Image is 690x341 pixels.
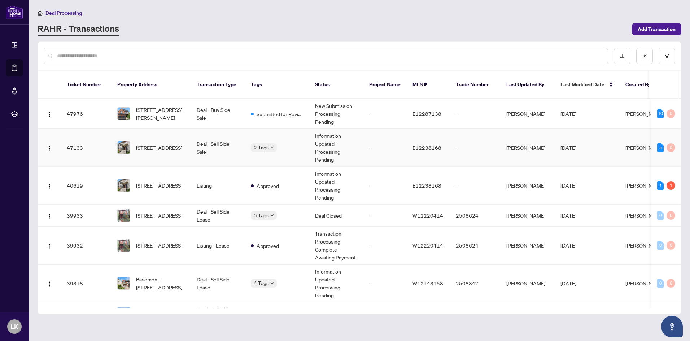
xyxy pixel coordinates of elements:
[657,181,664,190] div: 1
[657,109,664,118] div: 10
[61,227,112,265] td: 39932
[118,179,130,192] img: thumbnail-img
[363,129,407,167] td: -
[191,205,245,227] td: Deal - Sell Side Lease
[501,71,555,99] th: Last Updated By
[47,145,52,151] img: Logo
[412,182,441,189] span: E12238168
[657,211,664,220] div: 0
[450,167,501,205] td: -
[44,180,55,191] button: Logo
[309,71,363,99] th: Status
[61,71,112,99] th: Ticket Number
[501,129,555,167] td: [PERSON_NAME]
[61,205,112,227] td: 39933
[625,280,664,287] span: [PERSON_NAME]
[363,205,407,227] td: -
[638,23,676,35] span: Add Transaction
[450,71,501,99] th: Trade Number
[61,167,112,205] td: 40619
[118,141,130,154] img: thumbnail-img
[191,71,245,99] th: Transaction Type
[450,227,501,265] td: 2508624
[254,279,269,287] span: 4 Tags
[412,242,443,249] span: W12220414
[257,182,279,190] span: Approved
[625,144,664,151] span: [PERSON_NAME]
[309,129,363,167] td: Information Updated - Processing Pending
[44,277,55,289] button: Logo
[560,182,576,189] span: [DATE]
[412,212,443,219] span: W12220414
[44,142,55,153] button: Logo
[6,5,23,19] img: logo
[625,110,664,117] span: [PERSON_NAME]
[659,48,675,64] button: filter
[501,227,555,265] td: [PERSON_NAME]
[412,110,441,117] span: E12287138
[450,265,501,302] td: 2508347
[363,71,407,99] th: Project Name
[47,243,52,249] img: Logo
[254,211,269,219] span: 5 Tags
[501,99,555,129] td: [PERSON_NAME]
[136,211,182,219] span: [STREET_ADDRESS]
[664,53,669,58] span: filter
[560,110,576,117] span: [DATE]
[136,144,182,152] span: [STREET_ADDRESS]
[636,48,653,64] button: edit
[191,129,245,167] td: Deal - Sell Side Sale
[44,240,55,251] button: Logo
[614,48,630,64] button: download
[560,80,604,88] span: Last Modified Date
[254,143,269,152] span: 2 Tags
[118,209,130,222] img: thumbnail-img
[450,99,501,129] td: -
[45,10,82,16] span: Deal Processing
[270,281,274,285] span: down
[412,280,443,287] span: W12143158
[560,212,576,219] span: [DATE]
[501,265,555,302] td: [PERSON_NAME]
[657,241,664,250] div: 0
[625,212,664,219] span: [PERSON_NAME]
[450,205,501,227] td: 2508624
[667,109,675,118] div: 0
[309,205,363,227] td: Deal Closed
[657,279,664,288] div: 0
[667,211,675,220] div: 0
[136,182,182,189] span: [STREET_ADDRESS]
[501,167,555,205] td: [PERSON_NAME]
[118,239,130,252] img: thumbnail-img
[642,53,647,58] span: edit
[309,302,363,324] td: -
[61,302,112,324] td: 36071
[47,213,52,219] img: Logo
[118,108,130,120] img: thumbnail-img
[667,143,675,152] div: 0
[412,144,441,151] span: E12238168
[136,275,185,291] span: Basement-[STREET_ADDRESS]
[309,167,363,205] td: Information Updated - Processing Pending
[667,181,675,190] div: 1
[632,23,681,35] button: Add Transaction
[450,129,501,167] td: -
[309,99,363,129] td: New Submission - Processing Pending
[44,210,55,221] button: Logo
[560,144,576,151] span: [DATE]
[309,227,363,265] td: Transaction Processing Complete - Awaiting Payment
[270,146,274,149] span: down
[625,182,664,189] span: [PERSON_NAME]
[245,71,309,99] th: Tags
[667,241,675,250] div: 0
[501,302,555,324] td: [PERSON_NAME]
[47,112,52,117] img: Logo
[363,167,407,205] td: -
[363,227,407,265] td: -
[47,183,52,189] img: Logo
[191,99,245,129] td: Deal - Buy Side Sale
[191,265,245,302] td: Deal - Sell Side Lease
[661,316,683,337] button: Open asap
[501,205,555,227] td: [PERSON_NAME]
[555,71,620,99] th: Last Modified Date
